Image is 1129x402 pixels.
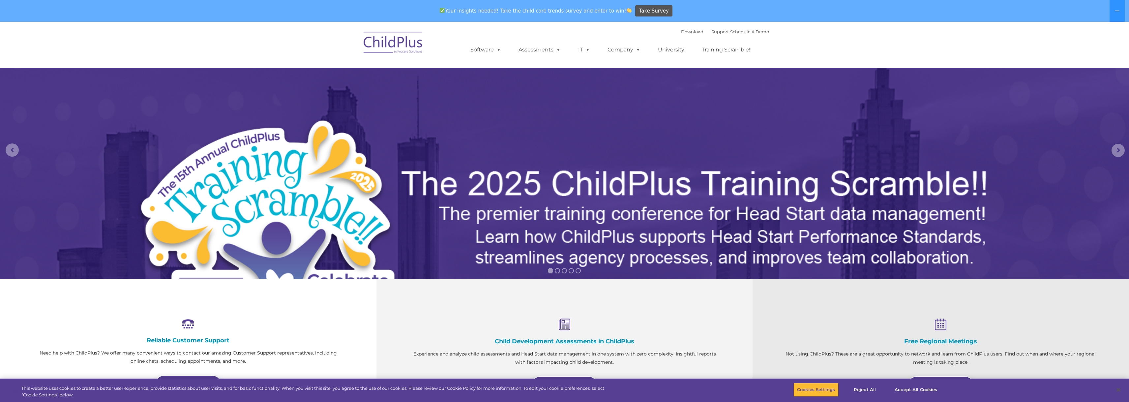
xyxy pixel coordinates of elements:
[1111,383,1126,397] button: Close
[786,350,1096,366] p: Not using ChildPlus? These are a great opportunity to network and learn from ChildPlus users. Fin...
[3,9,1126,15] div: Sort New > Old
[601,43,647,56] a: Company
[3,44,1126,50] div: Move To ...
[627,8,632,13] img: 👏
[572,43,597,56] a: IT
[651,43,691,56] a: University
[409,350,720,366] p: Experience and analyze child assessments and Head Start data management in one system with zero c...
[793,383,839,397] button: Cookies Settings
[844,383,885,397] button: Reject All
[711,29,729,34] a: Support
[635,5,672,17] a: Take Survey
[33,349,343,365] p: Need help with ChildPlus? We offer many convenient ways to contact our amazing Customer Support r...
[908,376,974,393] a: Learn More
[695,43,758,56] a: Training Scramble!!
[730,29,769,34] a: Schedule A Demo
[681,29,769,34] font: |
[440,8,445,13] img: ✅
[92,71,120,76] span: Phone number
[3,26,1126,32] div: Options
[531,376,597,393] a: Learn More
[33,337,343,344] h4: Reliable Customer Support
[437,4,635,17] span: Your insights needed! Take the child care trends survey and enter to win!
[3,3,1126,9] div: Sort A > Z
[3,15,1126,20] div: Move To ...
[681,29,703,34] a: Download
[360,27,426,60] img: ChildPlus by Procare Solutions
[155,375,221,392] a: Learn more
[21,385,621,398] div: This website uses cookies to create a better user experience, provide statistics about user visit...
[409,338,720,345] h4: Child Development Assessments in ChildPlus
[464,43,508,56] a: Software
[512,43,567,56] a: Assessments
[3,32,1126,38] div: Sign out
[891,383,941,397] button: Accept All Cookies
[786,338,1096,345] h4: Free Regional Meetings
[639,5,669,17] span: Take Survey
[92,44,112,48] span: Last name
[3,20,1126,26] div: Delete
[3,38,1126,44] div: Rename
